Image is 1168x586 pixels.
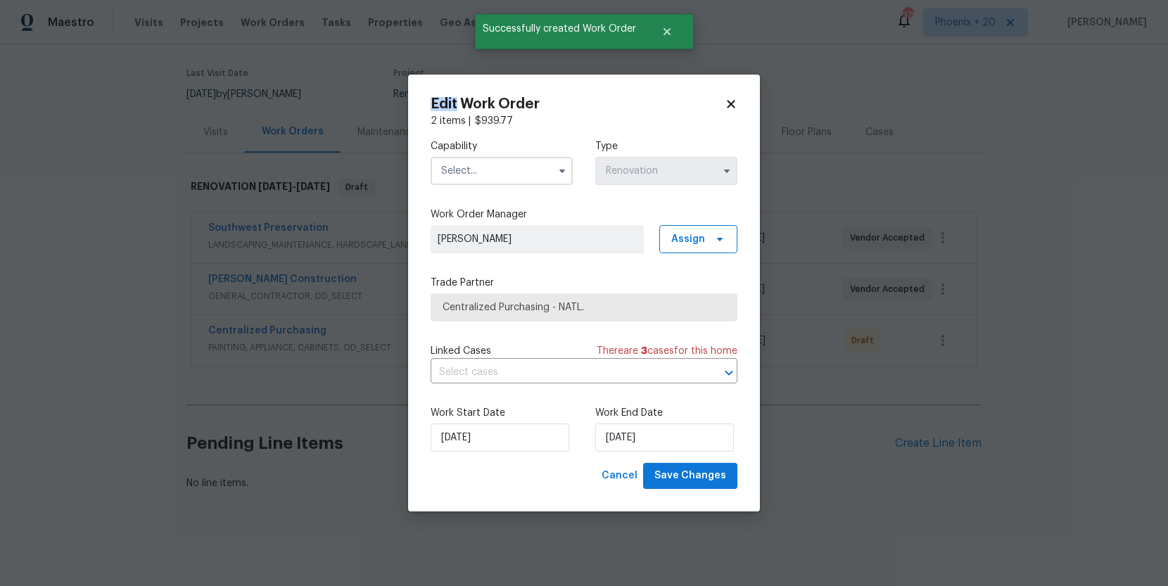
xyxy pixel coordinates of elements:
[443,300,725,314] span: Centralized Purchasing - NATL.
[475,116,513,126] span: $ 939.77
[431,406,573,420] label: Work Start Date
[431,276,737,290] label: Trade Partner
[641,346,647,356] span: 3
[595,157,737,185] input: Select...
[431,97,725,111] h2: Edit Work Order
[554,163,571,179] button: Show options
[595,423,734,452] input: M/D/YYYY
[595,406,737,420] label: Work End Date
[595,139,737,153] label: Type
[475,14,644,44] span: Successfully created Work Order
[431,344,491,358] span: Linked Cases
[597,344,737,358] span: There are case s for this home
[431,139,573,153] label: Capability
[431,423,569,452] input: M/D/YYYY
[596,463,643,489] button: Cancel
[431,208,737,222] label: Work Order Manager
[438,232,637,246] span: [PERSON_NAME]
[643,463,737,489] button: Save Changes
[654,467,726,485] span: Save Changes
[431,157,573,185] input: Select...
[719,363,739,383] button: Open
[602,467,637,485] span: Cancel
[671,232,705,246] span: Assign
[718,163,735,179] button: Show options
[431,362,698,383] input: Select cases
[644,18,690,46] button: Close
[431,114,737,128] div: 2 items |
